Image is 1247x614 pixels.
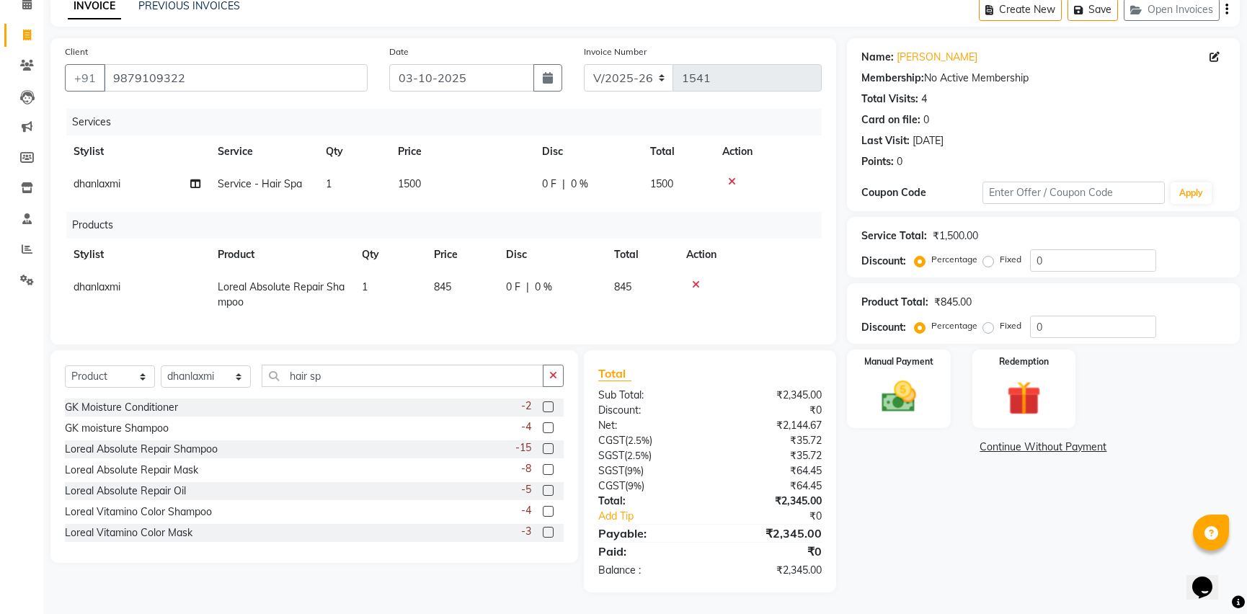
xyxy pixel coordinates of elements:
[1000,319,1021,332] label: Fixed
[317,135,389,168] th: Qty
[521,399,531,414] span: -2
[861,185,982,200] div: Coupon Code
[533,135,642,168] th: Disc
[209,239,353,271] th: Product
[730,509,833,524] div: ₹0
[861,71,1225,86] div: No Active Membership
[506,280,520,295] span: 0 F
[262,365,543,387] input: Search or Scan
[933,228,978,244] div: ₹1,500.00
[587,509,731,524] a: Add Tip
[362,280,368,293] span: 1
[74,177,120,190] span: dhanlaxmi
[587,463,710,479] div: ( )
[999,355,1049,368] label: Redemption
[605,239,678,271] th: Total
[542,177,556,192] span: 0 F
[598,449,624,462] span: SGST
[587,525,710,542] div: Payable:
[931,253,977,266] label: Percentage
[587,448,710,463] div: ( )
[425,239,497,271] th: Price
[628,480,642,491] span: 9%
[65,45,88,58] label: Client
[861,92,918,107] div: Total Visits:
[521,524,531,539] span: -3
[897,154,902,169] div: 0
[521,461,531,476] span: -8
[864,355,933,368] label: Manual Payment
[65,239,209,271] th: Stylist
[571,177,588,192] span: 0 %
[982,182,1164,204] input: Enter Offer / Coupon Code
[710,448,833,463] div: ₹35.72
[714,135,822,168] th: Action
[710,479,833,494] div: ₹64.45
[65,504,212,520] div: Loreal Vitamino Color Shampoo
[710,418,833,433] div: ₹2,144.67
[526,280,529,295] span: |
[65,484,186,499] div: Loreal Absolute Repair Oil
[65,64,105,92] button: +91
[710,463,833,479] div: ₹64.45
[74,280,120,293] span: dhanlaxmi
[598,464,624,477] span: SGST
[598,434,625,447] span: CGST
[861,254,906,269] div: Discount:
[996,377,1052,419] img: _gift.svg
[434,280,451,293] span: 845
[871,377,927,417] img: _cash.svg
[65,421,169,436] div: GK moisture Shampoo
[861,228,927,244] div: Service Total:
[562,177,565,192] span: |
[710,563,833,578] div: ₹2,345.00
[521,419,531,435] span: -4
[587,388,710,403] div: Sub Total:
[861,71,924,86] div: Membership:
[398,177,421,190] span: 1500
[218,280,345,308] span: Loreal Absolute Repair Shampoo
[218,177,302,190] span: Service - Hair Spa
[642,135,714,168] th: Total
[598,479,625,492] span: CGST
[710,494,833,509] div: ₹2,345.00
[535,280,552,295] span: 0 %
[861,50,894,65] div: Name:
[710,543,833,560] div: ₹0
[913,133,944,148] div: [DATE]
[515,440,531,455] span: -15
[861,133,910,148] div: Last Visit:
[861,154,894,169] div: Points:
[923,112,929,128] div: 0
[587,418,710,433] div: Net:
[627,450,649,461] span: 2.5%
[850,440,1237,455] a: Continue Without Payment
[921,92,927,107] div: 4
[326,177,332,190] span: 1
[650,177,673,190] span: 1500
[497,239,605,271] th: Disc
[65,135,209,168] th: Stylist
[627,465,641,476] span: 9%
[65,525,192,540] div: Loreal Vitamino Color Mask
[587,403,710,418] div: Discount:
[209,135,317,168] th: Service
[861,112,920,128] div: Card on file:
[66,109,833,135] div: Services
[861,295,928,310] div: Product Total:
[897,50,977,65] a: [PERSON_NAME]
[861,320,906,335] div: Discount:
[710,403,833,418] div: ₹0
[678,239,822,271] th: Action
[353,239,425,271] th: Qty
[710,433,833,448] div: ₹35.72
[521,482,531,497] span: -5
[934,295,972,310] div: ₹845.00
[66,212,833,239] div: Products
[587,479,710,494] div: ( )
[628,435,649,446] span: 2.5%
[65,463,198,478] div: Loreal Absolute Repair Mask
[1000,253,1021,266] label: Fixed
[584,45,647,58] label: Invoice Number
[587,433,710,448] div: ( )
